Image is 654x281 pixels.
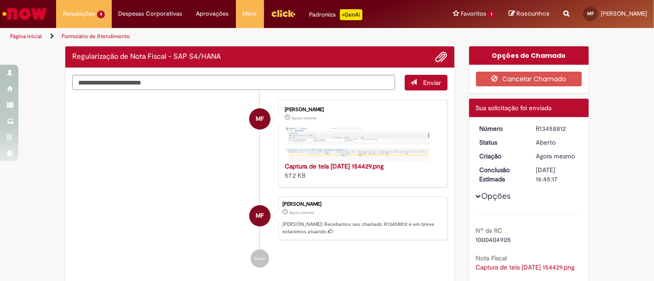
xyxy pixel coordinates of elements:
span: Rascunhos [516,9,550,18]
time: 28/08/2025 15:44:50 [292,115,316,121]
img: click_logo_yellow_360x200.png [271,6,296,20]
li: Maria Eduarda Funchini [72,197,447,241]
span: Agora mesmo [292,115,316,121]
div: Maria Eduarda Funchini [249,108,270,129]
div: 57.2 KB [285,162,438,180]
span: Favoritos [461,9,486,18]
div: 28/08/2025 15:45:14 [536,152,579,161]
div: Aberto [536,138,579,147]
h2: Regularização de Nota Fiscal - SAP S4/HANA Histórico de tíquete [72,53,221,61]
span: More [243,9,257,18]
span: Requisições [63,9,95,18]
dt: Número [473,124,529,133]
div: [PERSON_NAME] [285,107,438,112]
div: Maria Eduarda Funchini [249,205,270,226]
b: Nº da RC [476,226,503,235]
a: Download de Captura de tela 2025-08-28 154429.png [476,263,575,271]
button: Enviar [405,75,447,90]
span: 1000404905 [476,236,511,244]
a: Rascunhos [509,10,550,18]
span: Agora mesmo [289,210,314,215]
span: Enviar [424,79,442,87]
button: Adicionar anexos [436,51,447,63]
span: MF [587,11,594,17]
span: Despesas Corporativas [119,9,183,18]
a: Página inicial [10,33,42,40]
a: Captura de tela [DATE] 154429.png [285,162,384,170]
span: 1 [488,11,495,18]
div: [DATE] 16:45:17 [536,165,579,184]
ul: Histórico de tíquete [72,90,447,277]
span: Sua solicitação foi enviada [476,104,552,112]
b: Nota Fiscal [476,254,507,262]
span: [PERSON_NAME] [601,10,647,17]
div: Opções do Chamado [469,46,589,65]
span: 9 [97,11,105,18]
ul: Trilhas de página [7,28,429,45]
time: 28/08/2025 15:45:14 [289,210,314,215]
span: MF [256,205,264,227]
dt: Criação [473,152,529,161]
div: R13458812 [536,124,579,133]
textarea: Digite sua mensagem aqui... [72,75,395,90]
span: Agora mesmo [536,152,575,160]
span: Aprovações [196,9,229,18]
dt: Conclusão Estimada [473,165,529,184]
button: Cancelar Chamado [476,72,582,86]
img: ServiceNow [1,5,48,23]
dt: Status [473,138,529,147]
div: [PERSON_NAME] [282,202,442,207]
p: [PERSON_NAME]! Recebemos seu chamado R13458812 e em breve estaremos atuando. [282,221,442,235]
span: MF [256,108,264,130]
a: Formulário de Atendimento [62,33,130,40]
p: +GenAi [340,9,362,20]
div: Padroniza [310,9,362,20]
